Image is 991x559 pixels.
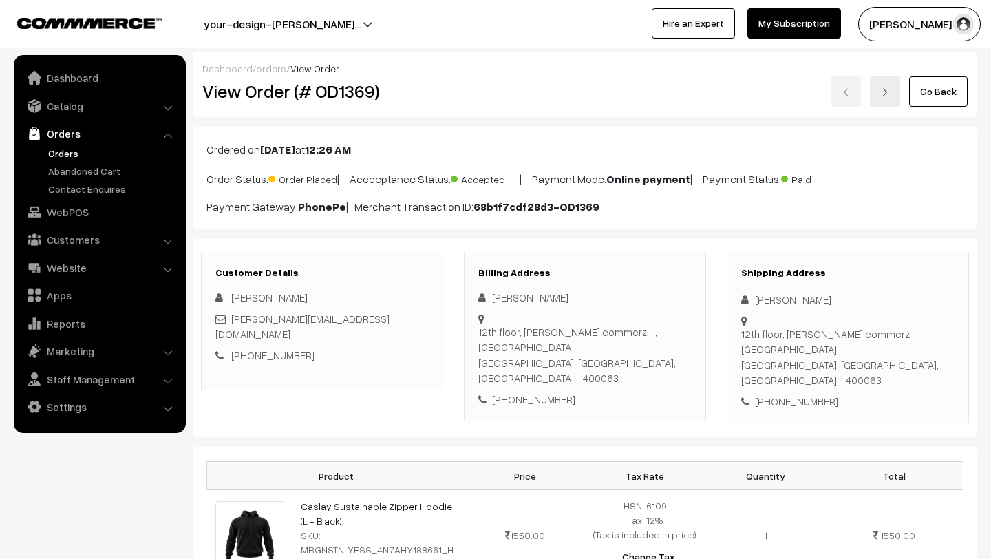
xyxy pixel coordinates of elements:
a: Marketing [17,339,181,363]
th: Price [465,462,585,490]
a: Website [17,255,181,280]
img: right-arrow.png [881,88,889,96]
span: View Order [290,63,339,74]
div: 12th floor, [PERSON_NAME] commerz III, [GEOGRAPHIC_DATA] [GEOGRAPHIC_DATA], [GEOGRAPHIC_DATA], [G... [478,324,692,386]
span: 1550.00 [880,529,915,541]
b: Online payment [606,172,690,186]
a: WebPOS [17,200,181,224]
h3: Billing Address [478,267,692,279]
h3: Customer Details [215,267,429,279]
p: Payment Gateway: | Merchant Transaction ID: [206,198,963,215]
a: [PHONE_NUMBER] [231,349,315,361]
a: Contact Enquires [45,182,181,196]
a: Customers [17,227,181,252]
p: Ordered on at [206,141,963,158]
th: Product [207,462,465,490]
b: PhonePe [298,200,346,213]
b: 12:26 AM [305,143,351,156]
th: Tax Rate [585,462,705,490]
span: [PERSON_NAME] [231,291,308,304]
a: Apps [17,283,181,308]
div: / / [202,61,968,76]
span: Order Placed [268,169,337,187]
img: COMMMERCE [17,18,162,28]
a: Settings [17,394,181,419]
a: COMMMERCE [17,14,138,30]
b: [DATE] [260,143,295,156]
a: Orders [17,121,181,146]
b: 68b1f7cdf28d3-OD1369 [473,200,599,213]
h3: Shipping Address [741,267,955,279]
h2: View Order (# OD1369) [202,81,444,102]
div: 12th floor, [PERSON_NAME] commerz III, [GEOGRAPHIC_DATA] [GEOGRAPHIC_DATA], [GEOGRAPHIC_DATA], [G... [741,326,955,388]
div: [PHONE_NUMBER] [478,392,692,408]
a: Hire an Expert [652,8,735,39]
span: HSN: 6109 Tax: 12% (Tax is included in price) [593,500,696,540]
th: Quantity [705,462,826,490]
span: 1 [764,529,767,541]
th: Total [826,462,963,490]
button: [PERSON_NAME] N.P [858,7,981,41]
div: [PERSON_NAME] [741,292,955,308]
p: Order Status: | Accceptance Status: | Payment Mode: | Payment Status: [206,169,963,187]
a: Abandoned Cart [45,164,181,178]
a: Orders [45,146,181,160]
a: Staff Management [17,367,181,392]
div: [PERSON_NAME] [478,290,692,306]
span: 1550.00 [505,529,545,541]
a: Catalog [17,94,181,118]
a: Caslay Sustainable Zipper Hoodie (L - Black) [301,500,452,527]
img: user [953,14,974,34]
button: your-design-[PERSON_NAME]… [156,7,409,41]
a: Go Back [909,76,968,107]
a: Reports [17,311,181,336]
a: My Subscription [747,8,841,39]
a: Dashboard [17,65,181,90]
span: Accepted [451,169,520,187]
a: Dashboard [202,63,253,74]
div: [PHONE_NUMBER] [741,394,955,410]
a: [PERSON_NAME][EMAIL_ADDRESS][DOMAIN_NAME] [215,313,390,341]
a: orders [256,63,286,74]
span: Paid [781,169,850,187]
